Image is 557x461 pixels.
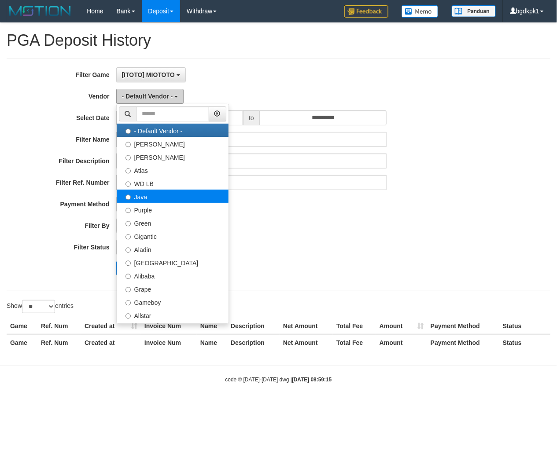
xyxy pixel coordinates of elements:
[117,229,229,242] label: Gigantic
[117,150,229,163] label: [PERSON_NAME]
[7,334,37,351] th: Game
[141,334,197,351] th: Invoice Num
[225,377,332,383] small: code © [DATE]-[DATE] dwg |
[7,318,37,334] th: Game
[499,318,550,334] th: Status
[122,71,175,78] span: [ITOTO] MIOTOTO
[243,110,260,125] span: to
[81,318,141,334] th: Created at
[376,318,427,334] th: Amount
[116,67,186,82] button: [ITOTO] MIOTOTO
[125,194,131,200] input: Java
[22,300,55,313] select: Showentries
[427,318,499,334] th: Payment Method
[125,234,131,240] input: Gigantic
[117,176,229,190] label: WD LB
[280,334,333,351] th: Net Amount
[499,334,550,351] th: Status
[125,274,131,279] input: Alibaba
[37,318,81,334] th: Ref. Num
[125,300,131,306] input: Gameboy
[227,334,280,351] th: Description
[7,300,74,313] label: Show entries
[280,318,333,334] th: Net Amount
[333,334,376,351] th: Total Fee
[125,181,131,187] input: WD LB
[117,190,229,203] label: Java
[117,295,229,308] label: Gameboy
[81,334,141,351] th: Created at
[125,142,131,147] input: [PERSON_NAME]
[117,216,229,229] label: Green
[333,318,376,334] th: Total Fee
[376,334,427,351] th: Amount
[37,334,81,351] th: Ref. Num
[125,260,131,266] input: [GEOGRAPHIC_DATA]
[117,269,229,282] label: Alibaba
[125,247,131,253] input: Aladin
[125,313,131,319] input: Allstar
[125,287,131,293] input: Grape
[117,124,229,137] label: - Default Vendor -
[125,168,131,174] input: Atlas
[125,155,131,161] input: [PERSON_NAME]
[117,308,229,322] label: Allstar
[117,256,229,269] label: [GEOGRAPHIC_DATA]
[197,334,227,351] th: Name
[117,203,229,216] label: Purple
[197,318,227,334] th: Name
[7,4,74,18] img: MOTION_logo.png
[125,221,131,227] input: Green
[141,318,197,334] th: Invoice Num
[7,32,550,49] h1: PGA Deposit History
[125,208,131,213] input: Purple
[402,5,439,18] img: Button%20Memo.svg
[292,377,332,383] strong: [DATE] 08:59:15
[344,5,388,18] img: Feedback.jpg
[117,322,229,335] label: Xtr
[117,242,229,256] label: Aladin
[227,318,280,334] th: Description
[117,282,229,295] label: Grape
[125,128,131,134] input: - Default Vendor -
[452,5,496,17] img: panduan.png
[122,93,173,100] span: - Default Vendor -
[117,163,229,176] label: Atlas
[116,89,184,104] button: - Default Vendor -
[427,334,499,351] th: Payment Method
[117,137,229,150] label: [PERSON_NAME]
